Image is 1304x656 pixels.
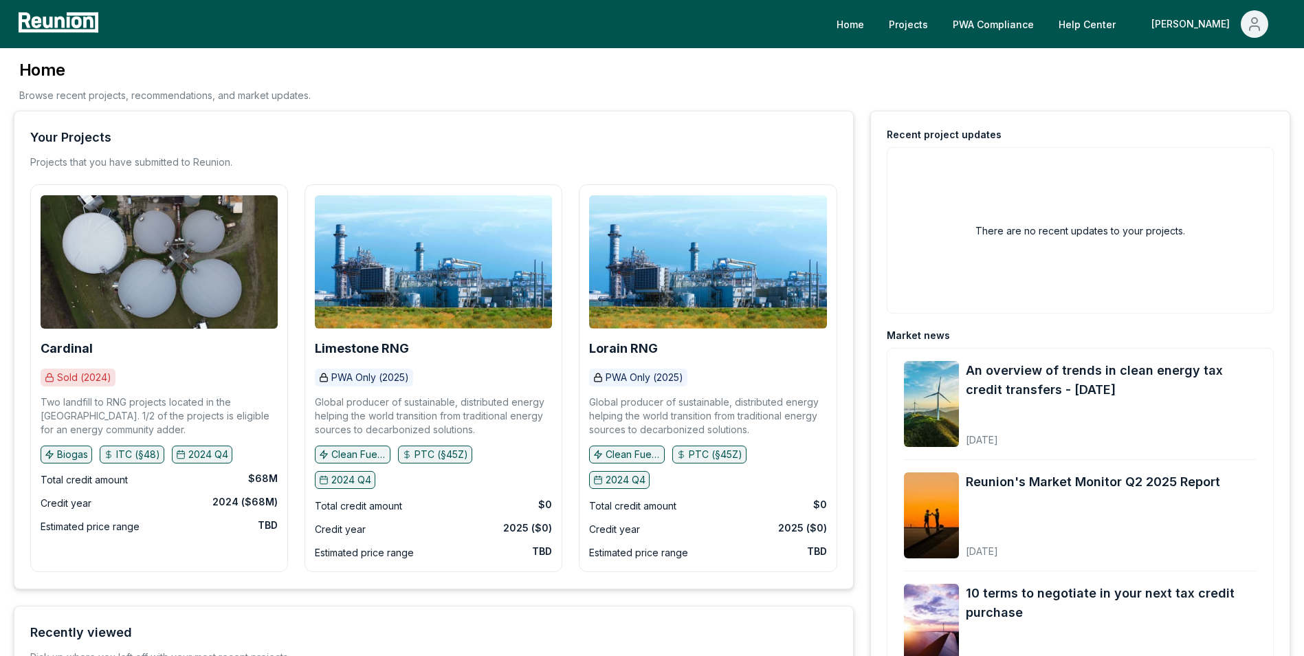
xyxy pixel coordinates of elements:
[538,498,552,512] div: $0
[41,342,93,356] a: Cardinal
[966,472,1220,492] a: Reunion's Market Monitor Q2 2025 Report
[30,128,111,147] div: Your Projects
[172,446,232,463] button: 2024 Q4
[212,495,278,509] div: 2024 ($68M)
[606,371,683,384] p: PWA Only (2025)
[315,545,414,561] div: Estimated price range
[116,448,160,461] p: ITC (§48)
[315,342,409,356] a: Limestone RNG
[331,473,371,487] p: 2024 Q4
[41,472,128,488] div: Total credit amount
[30,623,132,642] div: Recently viewed
[589,195,826,329] img: Lorain RNG
[904,472,959,558] img: Reunion's Market Monitor Q2 2025 Report
[826,10,875,38] a: Home
[315,521,366,538] div: Credit year
[966,584,1257,622] a: 10 terms to negotiate in your next tax credit purchase
[30,155,232,169] p: Projects that you have submitted to Reunion.
[315,446,390,463] button: Clean Fuel Production
[57,448,88,461] p: Biogas
[589,446,665,463] button: Clean Fuel Production
[57,371,111,384] p: Sold (2024)
[589,471,650,489] button: 2024 Q4
[315,498,402,514] div: Total credit amount
[589,341,658,356] b: Lorain RNG
[966,534,1220,558] div: [DATE]
[315,471,375,489] button: 2024 Q4
[315,395,552,437] p: Global producer of sustainable, distributed energy helping the world transition from traditional ...
[41,341,93,356] b: Cardinal
[942,10,1045,38] a: PWA Compliance
[589,521,640,538] div: Credit year
[503,521,552,535] div: 2025 ($0)
[606,448,661,461] p: Clean Fuel Production
[878,10,939,38] a: Projects
[813,498,827,512] div: $0
[589,342,658,356] a: Lorain RNG
[807,545,827,558] div: TBD
[188,448,228,461] p: 2024 Q4
[589,498,676,514] div: Total credit amount
[315,195,552,329] img: Limestone RNG
[1140,10,1279,38] button: [PERSON_NAME]
[41,395,278,437] p: Two landfill to RNG projects located in the [GEOGRAPHIC_DATA]. 1/2 of the projects is eligible fo...
[331,448,386,461] p: Clean Fuel Production
[41,495,91,512] div: Credit year
[689,448,742,461] p: PTC (§45Z)
[258,518,278,532] div: TBD
[41,195,278,329] img: Cardinal
[887,329,950,342] div: Market news
[826,10,1290,38] nav: Main
[975,223,1185,238] h2: There are no recent updates to your projects.
[589,395,826,437] p: Global producer of sustainable, distributed energy helping the world transition from traditional ...
[887,128,1002,142] div: Recent project updates
[532,545,552,558] div: TBD
[966,423,1257,447] div: [DATE]
[966,361,1257,400] a: An overview of trends in clean energy tax credit transfers - [DATE]
[904,361,959,447] img: An overview of trends in clean energy tax credit transfers - August 2025
[315,341,409,356] b: Limestone RNG
[19,59,311,81] h3: Home
[589,545,688,561] div: Estimated price range
[1048,10,1127,38] a: Help Center
[19,88,311,102] p: Browse recent projects, recommendations, and market updates.
[606,473,645,487] p: 2024 Q4
[1151,10,1235,38] div: [PERSON_NAME]
[778,521,827,535] div: 2025 ($0)
[41,446,92,463] button: Biogas
[248,472,278,485] div: $68M
[331,371,409,384] p: PWA Only (2025)
[41,518,140,535] div: Estimated price range
[415,448,468,461] p: PTC (§45Z)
